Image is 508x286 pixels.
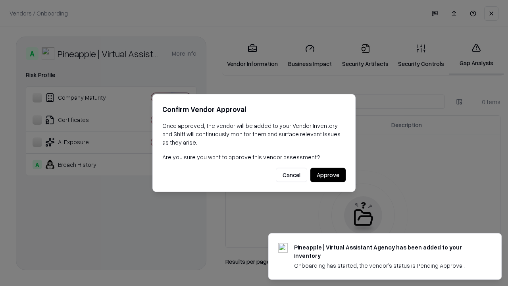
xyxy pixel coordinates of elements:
[294,243,482,260] div: Pineapple | Virtual Assistant Agency has been added to your inventory
[162,153,346,161] p: Are you sure you want to approve this vendor assessment?
[278,243,288,253] img: trypineapple.com
[294,261,482,270] div: Onboarding has started, the vendor's status is Pending Approval.
[276,168,307,182] button: Cancel
[310,168,346,182] button: Approve
[162,122,346,147] p: Once approved, the vendor will be added to your Vendor Inventory, and Shift will continuously mon...
[162,104,346,115] h2: Confirm Vendor Approval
